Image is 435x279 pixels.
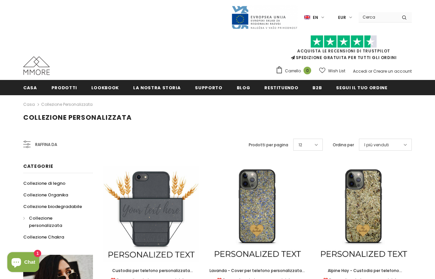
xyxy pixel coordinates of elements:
a: Collezione di legno [23,177,65,189]
a: Restituendo [264,80,298,95]
a: Collezione personalizzata [23,212,86,231]
span: Collezione personalizzata [23,113,132,122]
a: La nostra storia [133,80,181,95]
span: Blog [237,85,250,91]
a: Creare un account [373,68,412,74]
span: or [368,68,372,74]
label: Prodotti per pagina [249,142,288,148]
a: supporto [195,80,222,95]
span: B2B [312,85,322,91]
a: Blog [237,80,250,95]
span: Collezione di legno [23,180,65,186]
span: en [313,14,318,21]
span: Lookbook [91,85,119,91]
a: Casa [23,80,37,95]
a: B2B [312,80,322,95]
span: Collezione Organika [23,192,68,198]
span: supporto [195,85,222,91]
span: EUR [338,14,346,21]
img: i-lang-1.png [304,15,310,20]
a: Wish List [319,65,345,77]
img: Casi MMORE [23,56,50,75]
span: La nostra storia [133,85,181,91]
a: Prodotti [51,80,77,95]
span: Wish List [328,68,345,74]
span: 0 [304,67,311,74]
img: Javni Razpis [231,5,298,30]
span: Raffina da [35,141,57,148]
a: Accedi [353,68,367,74]
span: I più venduti [364,142,389,148]
a: Custodia per telefono personalizzata biodegradabile - nera [103,267,199,274]
a: Collezione personalizzata [41,102,93,107]
a: Segui il tuo ordine [336,80,387,95]
span: Segui il tuo ordine [336,85,387,91]
span: Prodotti [51,85,77,91]
span: Carrello [285,68,301,74]
a: Javni Razpis [231,14,298,20]
img: Fidati di Pilot Stars [310,35,377,48]
span: Restituendo [264,85,298,91]
a: Collezione biodegradabile [23,201,82,212]
inbox-online-store-chat: Shopify online store chat [5,252,41,274]
span: SPEDIZIONE GRATUITA PER TUTTI GLI ORDINI [276,38,412,60]
span: Collezione personalizzata [29,215,62,229]
a: Collezione Organika [23,189,68,201]
a: Lookbook [91,80,119,95]
a: Acquista le recensioni di TrustPilot [297,48,390,54]
a: Carrello 0 [276,66,314,76]
span: Collezione biodegradabile [23,203,82,210]
span: Categorie [23,163,53,170]
label: Ordina per [333,142,354,148]
a: Lavanda - Cover per telefono personalizzata - Regalo personalizzato [209,267,305,274]
span: Casa [23,85,37,91]
a: Alpine Hay - Custodia per telefono personalizzata - Regalo personalizzato [315,267,412,274]
span: Collezione Chakra [23,234,64,240]
input: Search Site [359,12,397,22]
a: Collezione Chakra [23,231,64,243]
span: 12 [299,142,302,148]
a: Casa [23,101,35,108]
